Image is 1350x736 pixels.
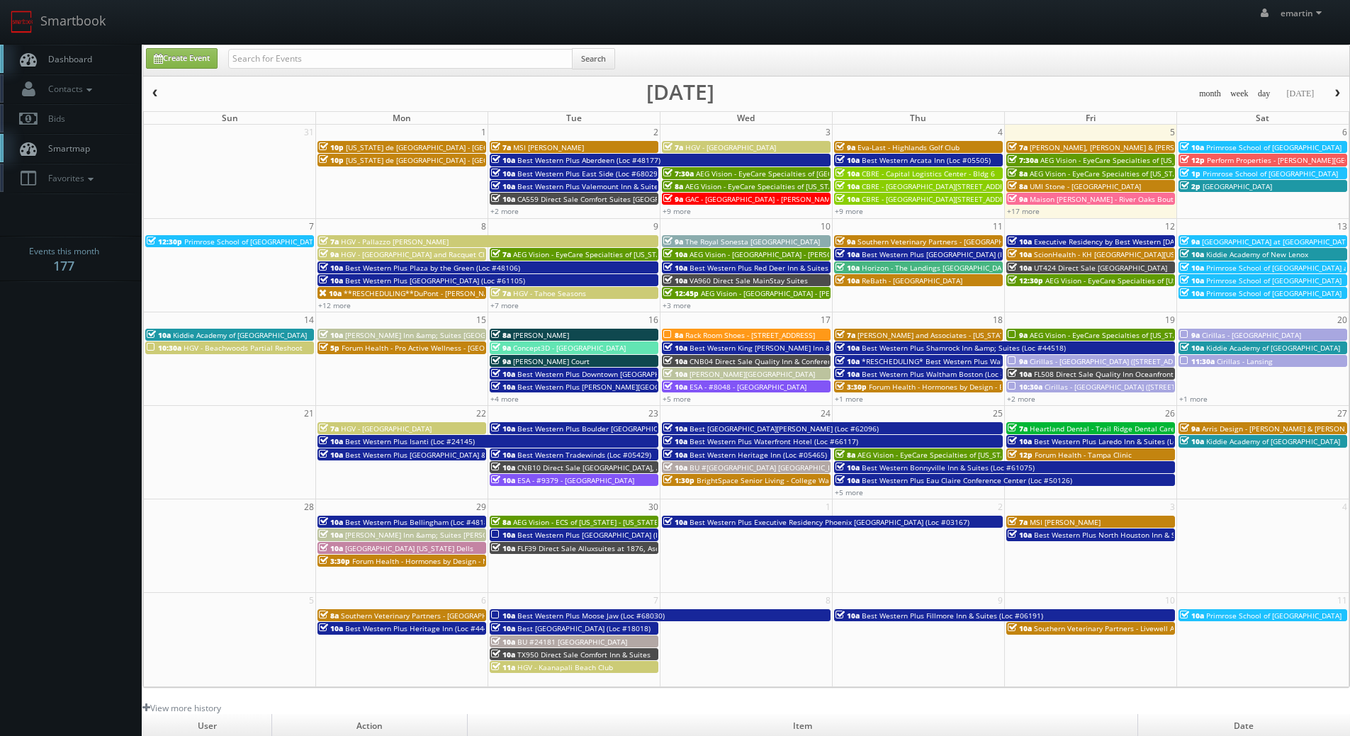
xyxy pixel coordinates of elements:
[663,194,683,204] span: 9a
[517,662,613,672] span: HGV - Kaanapali Beach Club
[819,312,832,327] span: 17
[835,487,863,497] a: +5 more
[345,450,556,460] span: Best Western Plus [GEOGRAPHIC_DATA] & Suites (Loc #61086)
[1180,436,1204,446] span: 10a
[491,369,515,379] span: 10a
[862,356,1093,366] span: *RESCHEDULING* Best Western Plus Waltham Boston (Loc #22009)
[41,142,90,154] span: Smartmap
[491,194,515,204] span: 10a
[836,463,860,472] span: 10a
[147,237,182,247] span: 12:30p
[862,475,1072,485] span: Best Western Plus Eau Claire Conference Center (Loc #50126)
[1206,249,1308,259] span: Kiddie Academy of New Lenox
[1180,356,1215,366] span: 11:30a
[517,369,736,379] span: Best Western Plus Downtown [GEOGRAPHIC_DATA] (Loc #48199)
[1045,382,1214,392] span: Cirillas - [GEOGRAPHIC_DATA] ([STREET_ADDRESS])
[857,142,960,152] span: Eva-Last - Highlands Golf Club
[1336,219,1349,234] span: 13
[1030,330,1283,340] span: AEG Vision - EyeCare Specialties of [US_STATE] – [PERSON_NAME] Eye Care
[1086,112,1096,124] span: Fri
[663,276,687,285] span: 10a
[663,369,687,379] span: 10a
[862,194,1089,204] span: CBRE - [GEOGRAPHIC_DATA][STREET_ADDRESS][GEOGRAPHIC_DATA]
[1008,142,1028,152] span: 7a
[646,85,714,99] h2: [DATE]
[690,463,848,472] span: BU #[GEOGRAPHIC_DATA] [GEOGRAPHIC_DATA]
[41,83,96,95] span: Contacts
[1034,237,1231,247] span: Executive Residency by Best Western [DATE] (Loc #44764)
[346,155,541,165] span: [US_STATE] de [GEOGRAPHIC_DATA] - [GEOGRAPHIC_DATA]
[1180,181,1200,191] span: 2p
[147,343,181,353] span: 10:30a
[319,263,343,273] span: 10a
[517,623,651,633] span: Best [GEOGRAPHIC_DATA] (Loc #18018)
[319,330,343,340] span: 10a
[491,637,515,647] span: 10a
[1180,330,1200,340] span: 9a
[184,237,376,247] span: Primrose School of [GEOGRAPHIC_DATA][PERSON_NAME]
[1180,263,1204,273] span: 10a
[1034,263,1167,273] span: UT424 Direct Sale [GEOGRAPHIC_DATA]
[690,424,879,434] span: Best [GEOGRAPHIC_DATA][PERSON_NAME] (Loc #62096)
[319,623,343,633] span: 10a
[690,369,815,379] span: [PERSON_NAME][GEOGRAPHIC_DATA]
[1180,142,1204,152] span: 10a
[1034,623,1317,633] span: Southern Veterinary Partners - Livewell Animal Urgent Care of [GEOGRAPHIC_DATA]
[697,475,835,485] span: BrightSpace Senior Living - College Walk
[824,125,832,140] span: 3
[1034,369,1174,379] span: FL508 Direct Sale Quality Inn Oceanfront
[513,517,739,527] span: AEG Vision - ECS of [US_STATE] - [US_STATE] Valley Family Eye Care
[1336,312,1349,327] span: 20
[517,382,753,392] span: Best Western Plus [PERSON_NAME][GEOGRAPHIC_DATA] (Loc #66006)
[1203,169,1338,179] span: Primrose School of [GEOGRAPHIC_DATA]
[862,276,962,285] span: ReBath - [GEOGRAPHIC_DATA]
[836,382,867,392] span: 3:30p
[491,650,515,659] span: 10a
[1008,530,1032,540] span: 10a
[345,263,520,273] span: Best Western Plus Plaza by the Green (Loc #48106)
[1206,436,1340,446] span: Kiddie Academy of [GEOGRAPHIC_DATA]
[319,436,343,446] span: 10a
[663,206,691,216] a: +9 more
[690,263,874,273] span: Best Western Plus Red Deer Inn & Suites (Loc #61062)
[517,194,702,204] span: CA559 Direct Sale Comfort Suites [GEOGRAPHIC_DATA]
[513,343,626,353] span: Concept3D - [GEOGRAPHIC_DATA]
[1034,436,1211,446] span: Best Western Plus Laredo Inn & Suites (Loc #44702)
[1336,406,1349,421] span: 27
[1030,424,1175,434] span: Heartland Dental - Trail Ridge Dental Care
[1225,85,1254,103] button: week
[685,142,776,152] span: HGV - [GEOGRAPHIC_DATA]
[991,219,1004,234] span: 11
[11,11,33,33] img: smartbook-logo.png
[491,155,515,165] span: 10a
[663,463,687,472] span: 10a
[41,113,65,125] span: Bids
[701,288,904,298] span: AEG Vision - [GEOGRAPHIC_DATA] - [PERSON_NAME] Cypress
[1030,356,1199,366] span: Cirillas - [GEOGRAPHIC_DATA] ([STREET_ADDRESS])
[647,312,660,327] span: 16
[1179,394,1208,404] a: +1 more
[836,343,860,353] span: 10a
[1164,312,1176,327] span: 19
[663,288,699,298] span: 12:45p
[1180,424,1200,434] span: 9a
[491,623,515,633] span: 10a
[517,155,660,165] span: Best Western Plus Aberdeen (Loc #48177)
[319,288,342,298] span: 10a
[836,356,860,366] span: 10a
[475,312,488,327] span: 15
[836,263,860,273] span: 10a
[663,517,687,527] span: 10a
[1008,237,1032,247] span: 10a
[517,611,665,621] span: Best Western Plus Moose Jaw (Loc #68030)
[491,424,515,434] span: 10a
[303,312,315,327] span: 14
[308,219,315,234] span: 7
[663,382,687,392] span: 10a
[1040,155,1285,165] span: AEG Vision - EyeCare Specialties of [US_STATE] – [PERSON_NAME] Vision
[663,263,687,273] span: 10a
[513,288,586,298] span: HGV - Tahoe Seasons
[836,330,855,340] span: 7a
[319,530,343,540] span: 10a
[1253,85,1276,103] button: day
